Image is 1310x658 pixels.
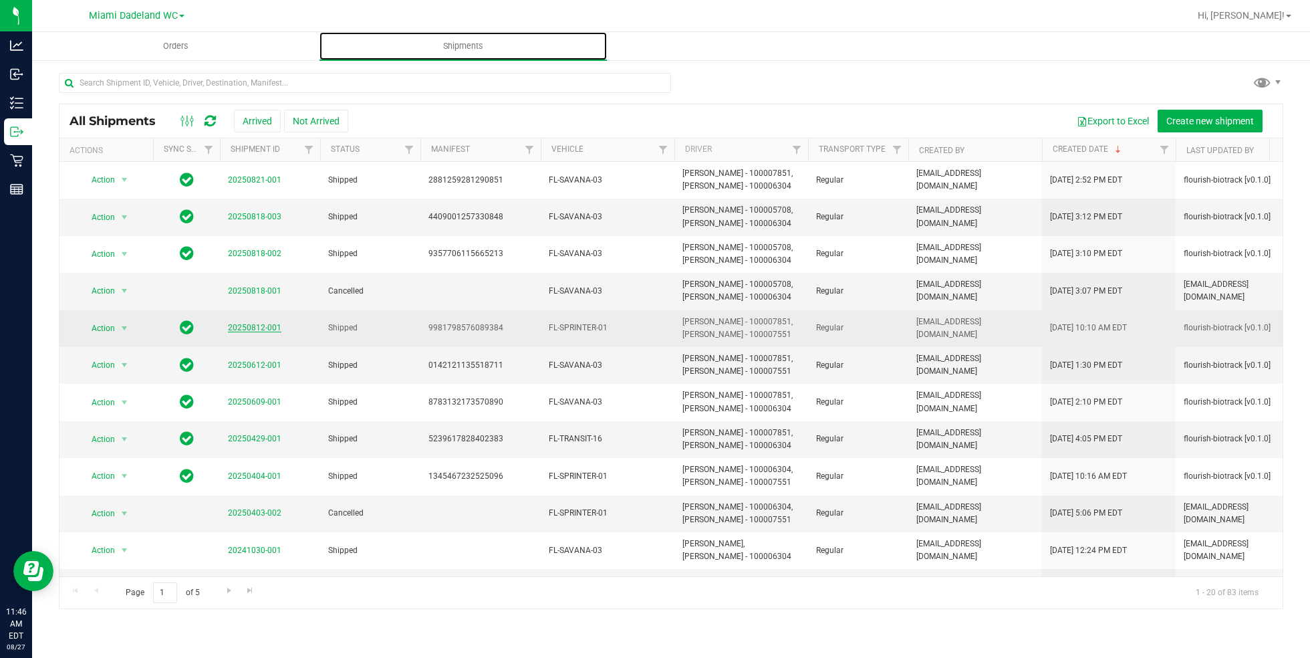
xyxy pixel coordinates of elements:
[228,249,281,258] a: 20250818-002
[80,504,116,523] span: Action
[228,323,281,332] a: 20250812-001
[549,470,666,483] span: FL-SPRINTER-01
[13,551,53,591] iframe: Resource center
[59,73,671,93] input: Search Shipment ID, Vehicle, Driver, Destination, Manifest...
[1184,247,1271,260] span: flourish-biotrack [v0.1.0]
[116,504,133,523] span: select
[1050,433,1122,445] span: [DATE] 4:05 PM EDT
[319,32,607,60] a: Shipments
[1186,146,1254,155] a: Last Updated By
[180,429,194,448] span: In Sync
[328,211,412,223] span: Shipped
[682,574,800,600] span: [PERSON_NAME] - 100006304, [PERSON_NAME] - 100007551
[682,241,800,267] span: [PERSON_NAME] - 100005708, [PERSON_NAME] - 100006304
[1185,582,1269,602] span: 1 - 20 of 83 items
[519,138,541,161] a: Filter
[549,396,666,409] span: FL-SAVANA-03
[80,245,116,263] span: Action
[1050,174,1122,187] span: [DATE] 2:52 PM EDT
[1184,278,1301,304] span: [EMAIL_ADDRESS][DOMAIN_NAME]
[816,285,900,298] span: Regular
[180,244,194,263] span: In Sync
[428,396,533,409] span: 8783132173570890
[1050,396,1122,409] span: [DATE] 2:10 PM EDT
[70,146,148,155] div: Actions
[1184,211,1271,223] span: flourish-biotrack [v0.1.0]
[10,154,23,167] inline-svg: Retail
[180,171,194,189] span: In Sync
[328,433,412,445] span: Shipped
[549,322,666,334] span: FL-SPRINTER-01
[219,582,239,600] a: Go to the next page
[180,318,194,337] span: In Sync
[231,144,280,154] a: Shipment ID
[549,359,666,372] span: FL-SAVANA-03
[549,174,666,187] span: FL-SAVANA-03
[682,352,800,378] span: [PERSON_NAME] - 100007851, [PERSON_NAME] - 100007551
[1184,396,1271,409] span: flourish-biotrack [v0.1.0]
[816,396,900,409] span: Regular
[1184,470,1271,483] span: flourish-biotrack [v0.1.0]
[89,10,178,21] span: Miami Dadeland WC
[916,574,1034,600] span: [EMAIL_ADDRESS][DOMAIN_NAME]
[328,470,412,483] span: Shipped
[886,138,908,161] a: Filter
[816,359,900,372] span: Regular
[241,582,260,600] a: Go to the last page
[80,356,116,374] span: Action
[1050,544,1127,557] span: [DATE] 12:24 PM EDT
[228,546,281,555] a: 20241030-001
[32,32,319,60] a: Orders
[682,167,800,193] span: [PERSON_NAME] - 100007851, [PERSON_NAME] - 100006304
[328,544,412,557] span: Shipped
[198,138,220,161] a: Filter
[180,467,194,485] span: In Sync
[1050,285,1122,298] span: [DATE] 3:07 PM EDT
[116,208,133,227] span: select
[116,467,133,485] span: select
[116,430,133,449] span: select
[682,278,800,304] span: [PERSON_NAME] - 100005708, [PERSON_NAME] - 100006304
[916,241,1034,267] span: [EMAIL_ADDRESS][DOMAIN_NAME]
[428,359,533,372] span: 0142121135518711
[428,211,533,223] span: 4409001257330848
[80,208,116,227] span: Action
[916,538,1034,563] span: [EMAIL_ADDRESS][DOMAIN_NAME]
[228,360,281,370] a: 20250612-001
[145,40,207,52] span: Orders
[682,501,800,526] span: [PERSON_NAME] - 100006304, [PERSON_NAME] - 100007551
[1050,470,1127,483] span: [DATE] 10:16 AM EDT
[1068,110,1158,132] button: Export to Excel
[164,144,215,154] a: Sync Status
[70,114,169,128] span: All Shipments
[6,642,26,652] p: 08/27
[80,282,116,300] span: Action
[816,211,900,223] span: Regular
[916,204,1034,229] span: [EMAIL_ADDRESS][DOMAIN_NAME]
[228,508,281,518] a: 20250403-002
[228,397,281,407] a: 20250609-001
[786,138,808,161] a: Filter
[228,175,281,185] a: 20250821-001
[549,285,666,298] span: FL-SAVANA-03
[1166,116,1254,126] span: Create new shipment
[116,282,133,300] span: select
[428,470,533,483] span: 1345467232525096
[180,207,194,226] span: In Sync
[10,96,23,110] inline-svg: Inventory
[816,470,900,483] span: Regular
[916,167,1034,193] span: [EMAIL_ADDRESS][DOMAIN_NAME]
[80,319,116,338] span: Action
[816,507,900,520] span: Regular
[549,433,666,445] span: FL-TRANSIT-16
[425,40,501,52] span: Shipments
[816,247,900,260] span: Regular
[1184,322,1271,334] span: flourish-biotrack [v0.1.0]
[816,174,900,187] span: Regular
[80,393,116,412] span: Action
[682,463,800,489] span: [PERSON_NAME] - 100006304, [PERSON_NAME] - 100007551
[816,544,900,557] span: Regular
[80,467,116,485] span: Action
[549,211,666,223] span: FL-SAVANA-03
[916,389,1034,415] span: [EMAIL_ADDRESS][DOMAIN_NAME]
